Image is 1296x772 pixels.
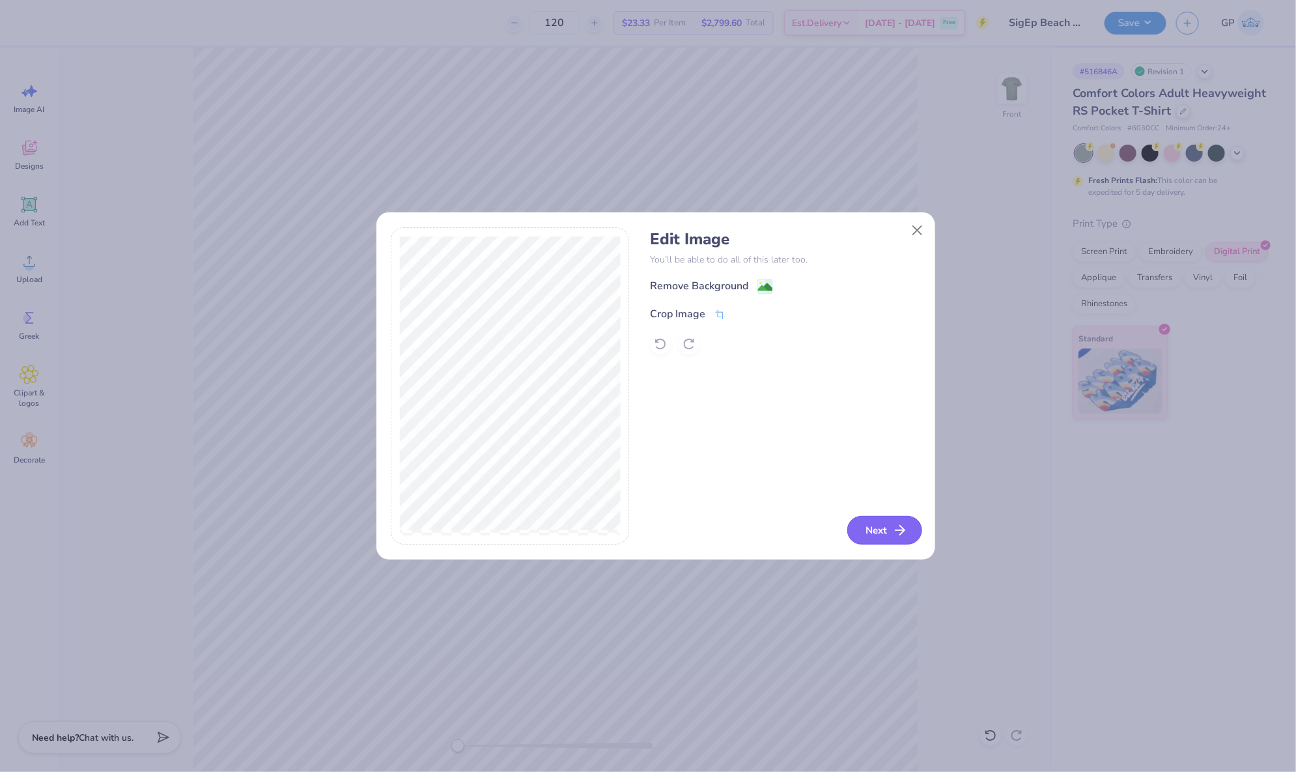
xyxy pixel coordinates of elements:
[650,230,920,249] h4: Edit Image
[650,278,748,294] div: Remove Background
[650,253,920,266] p: You’ll be able to do all of this later too.
[650,306,705,322] div: Crop Image
[905,218,929,243] button: Close
[847,516,922,545] button: Next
